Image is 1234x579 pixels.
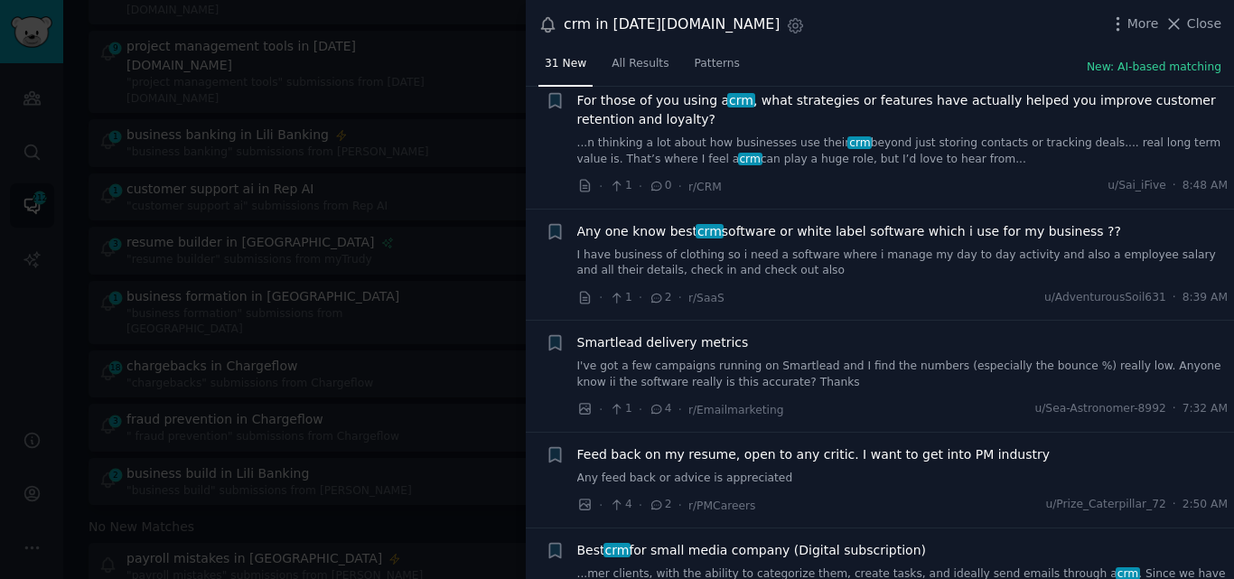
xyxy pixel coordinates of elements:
span: · [599,496,603,515]
span: Any one know best software or white label software which i use for my business ?? [577,222,1121,241]
span: 31 New [545,56,586,72]
span: · [1173,497,1176,513]
span: u/Sea-Astronomer-8992 [1034,401,1165,417]
span: 4 [609,497,631,513]
span: r/PMCareers [688,500,755,512]
span: crm [847,136,872,149]
span: For those of you using a , what strategies or features have actually helped you improve customer ... [577,91,1229,129]
a: For those of you using acrm, what strategies or features have actually helped you improve custome... [577,91,1229,129]
span: · [639,288,642,307]
span: Best for small media company (Digital subscription) [577,541,927,560]
span: 0 [649,178,671,194]
span: · [639,496,642,515]
span: r/SaaS [688,292,725,304]
span: 7:32 AM [1183,401,1228,417]
a: I've got a few campaigns running on Smartlead and I find the numbers (especially the bounce %) re... [577,359,1229,390]
button: Close [1164,14,1221,33]
a: Smartlead delivery metrics [577,333,749,352]
span: · [678,496,682,515]
a: Any one know bestcrmsoftware or white label software which i use for my business ?? [577,222,1121,241]
span: crm [603,543,631,557]
span: Patterns [695,56,740,72]
span: More [1127,14,1159,33]
span: crm [727,93,754,107]
span: u/Prize_Caterpillar_72 [1045,497,1165,513]
span: 2:50 AM [1183,497,1228,513]
span: 2 [649,497,671,513]
a: Feed back on my resume, open to any critic. I want to get into PM industry [577,445,1051,464]
span: 1 [609,178,631,194]
a: All Results [605,50,675,87]
span: 2 [649,290,671,306]
span: 8:39 AM [1183,290,1228,306]
span: u/AdventurousSoil631 [1044,290,1166,306]
span: · [599,288,603,307]
a: Patterns [688,50,746,87]
span: · [599,400,603,419]
span: 8:48 AM [1183,178,1228,194]
a: ...n thinking a lot about how businesses use theircrmbeyond just storing contacts or tracking dea... [577,135,1229,167]
span: crm [696,224,723,238]
span: u/Sai_iFive [1108,178,1165,194]
span: 4 [649,401,671,417]
span: · [1173,178,1176,194]
span: r/Emailmarketing [688,404,784,416]
a: Bestcrmfor small media company (Digital subscription) [577,541,927,560]
span: Close [1187,14,1221,33]
span: r/CRM [688,181,722,193]
div: crm in [DATE][DOMAIN_NAME] [564,14,780,36]
a: I have business of clothing so i need a software where i manage my day to day activity and also a... [577,247,1229,279]
button: New: AI-based matching [1087,60,1221,76]
span: 1 [609,401,631,417]
span: · [678,288,682,307]
span: · [678,177,682,196]
span: · [639,400,642,419]
span: crm [738,153,762,165]
span: · [1173,290,1176,306]
span: · [1173,401,1176,417]
span: · [639,177,642,196]
button: More [1108,14,1159,33]
span: 1 [609,290,631,306]
span: · [599,177,603,196]
span: All Results [612,56,668,72]
a: Any feed back or advice is appreciated [577,471,1229,487]
a: 31 New [538,50,593,87]
span: · [678,400,682,419]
